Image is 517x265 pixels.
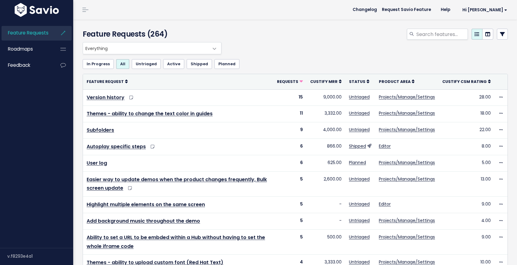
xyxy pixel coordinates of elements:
[439,138,494,155] td: 8.00
[379,143,391,149] a: Editor
[349,79,365,84] span: Status
[277,79,298,84] span: Requests
[379,234,435,240] a: Projects/Manage/Settings
[307,197,345,213] td: -
[87,127,114,134] a: Subfolders
[87,79,124,84] span: Feature Request
[349,127,370,133] a: Untriaged
[379,79,411,84] span: Product Area
[307,155,345,171] td: 625.00
[2,58,51,72] a: Feedback
[442,78,491,84] a: Custify csm rating
[87,110,213,117] a: Themes - ability to change the text color in guides
[379,176,435,182] a: Projects/Manage/Settings
[349,159,366,166] a: Planned
[307,89,345,106] td: 9,000.00
[132,59,161,69] a: Untriaged
[87,201,205,208] a: Highlight multiple elements on the same screen
[349,217,370,224] a: Untriaged
[349,78,369,84] a: Status
[349,110,370,116] a: Untriaged
[439,171,494,197] td: 13.00
[349,201,370,207] a: Untriaged
[116,59,129,69] a: All
[307,213,345,229] td: -
[353,8,377,12] span: Changelog
[273,122,307,139] td: 9
[455,5,512,15] a: Hi [PERSON_NAME]
[163,59,184,69] a: Active
[349,94,370,100] a: Untriaged
[277,78,303,84] a: Requests
[307,138,345,155] td: 866.00
[416,29,468,40] input: Search features...
[462,8,507,12] span: Hi [PERSON_NAME]
[273,106,307,122] td: 11
[87,143,146,150] a: Autoplay specific steps
[307,122,345,139] td: 4,000.00
[439,197,494,213] td: 9.00
[379,201,391,207] a: Editor
[349,143,366,149] a: Shipped
[439,89,494,106] td: 28.00
[379,127,435,133] a: Projects/Manage/Settings
[379,259,435,265] a: Projects/Manage/Settings
[7,248,73,264] div: v.f8293e4a1
[310,78,342,84] a: Custify mrr
[273,171,307,197] td: 5
[87,159,107,167] a: User log
[439,122,494,139] td: 22.00
[307,229,345,255] td: 500.00
[307,171,345,197] td: 2,600.00
[83,42,209,54] span: Everything
[83,42,221,54] span: Everything
[273,155,307,171] td: 6
[13,3,60,17] img: logo-white.9d6f32f41409.svg
[349,234,370,240] a: Untriaged
[439,106,494,122] td: 18.00
[439,229,494,255] td: 9.00
[273,138,307,155] td: 6
[310,79,338,84] span: Custify mrr
[273,197,307,213] td: 5
[349,259,370,265] a: Untriaged
[379,159,435,166] a: Projects/Manage/Settings
[8,30,48,36] span: Feature Requests
[307,106,345,122] td: 3,332.00
[2,42,51,56] a: Roadmaps
[87,234,265,250] a: Ability to set a URL to be embded within a Hub without having to set the whole iframe code
[377,5,436,14] a: Request Savio Feature
[439,155,494,171] td: 5.00
[2,26,51,40] a: Feature Requests
[273,89,307,106] td: 15
[273,213,307,229] td: 5
[379,78,415,84] a: Product Area
[349,176,370,182] a: Untriaged
[187,59,212,69] a: Shipped
[8,62,30,68] span: Feedback
[8,46,33,52] span: Roadmaps
[87,176,267,192] a: Easier way to update demos when the product changes frequently, Bulk screen update
[442,79,487,84] span: Custify csm rating
[436,5,455,14] a: Help
[273,229,307,255] td: 5
[214,59,239,69] a: Planned
[83,29,218,40] h4: Feature Requests (264)
[379,94,435,100] a: Projects/Manage/Settings
[379,217,435,224] a: Projects/Manage/Settings
[83,59,114,69] a: In Progress
[87,94,124,101] a: Version history
[83,59,508,69] ul: Filter feature requests
[87,217,200,224] a: Add background music throughout the demo
[87,78,128,84] a: Feature Request
[439,213,494,229] td: 4.00
[379,110,435,116] a: Projects/Manage/Settings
